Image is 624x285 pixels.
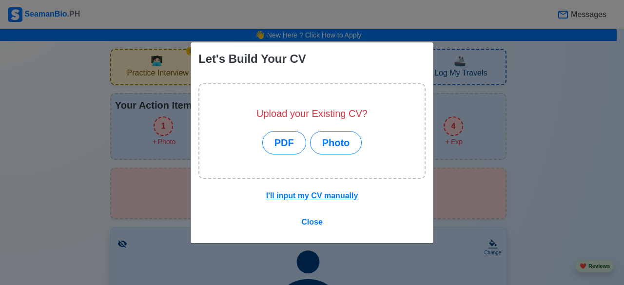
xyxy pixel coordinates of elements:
[260,187,365,205] button: I'll input my CV manually
[262,131,306,154] button: PDF
[295,213,329,231] button: Close
[198,50,306,68] div: Let's Build Your CV
[266,191,358,200] u: I'll input my CV manually
[310,131,362,154] button: Photo
[256,108,368,119] h5: Upload your Existing CV?
[301,218,323,226] span: Close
